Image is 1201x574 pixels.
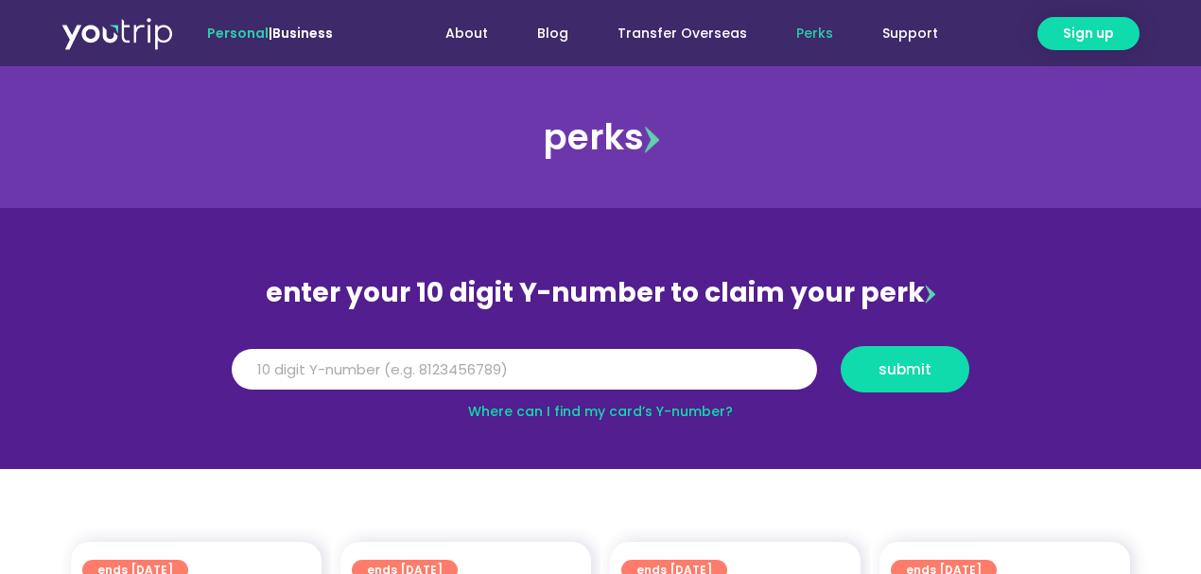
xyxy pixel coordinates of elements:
a: Support [858,16,963,51]
form: Y Number [232,346,969,407]
span: Sign up [1063,24,1114,43]
div: enter your 10 digit Y-number to claim your perk [222,269,979,318]
a: Business [272,24,333,43]
a: Sign up [1037,17,1140,50]
span: Personal [207,24,269,43]
a: Where can I find my card’s Y-number? [468,402,733,421]
a: About [421,16,513,51]
button: submit [841,346,969,392]
nav: Menu [384,16,963,51]
a: Blog [513,16,593,51]
a: Perks [772,16,858,51]
span: | [207,24,333,43]
span: submit [879,362,931,376]
input: 10 digit Y-number (e.g. 8123456789) [232,349,817,391]
a: Transfer Overseas [593,16,772,51]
